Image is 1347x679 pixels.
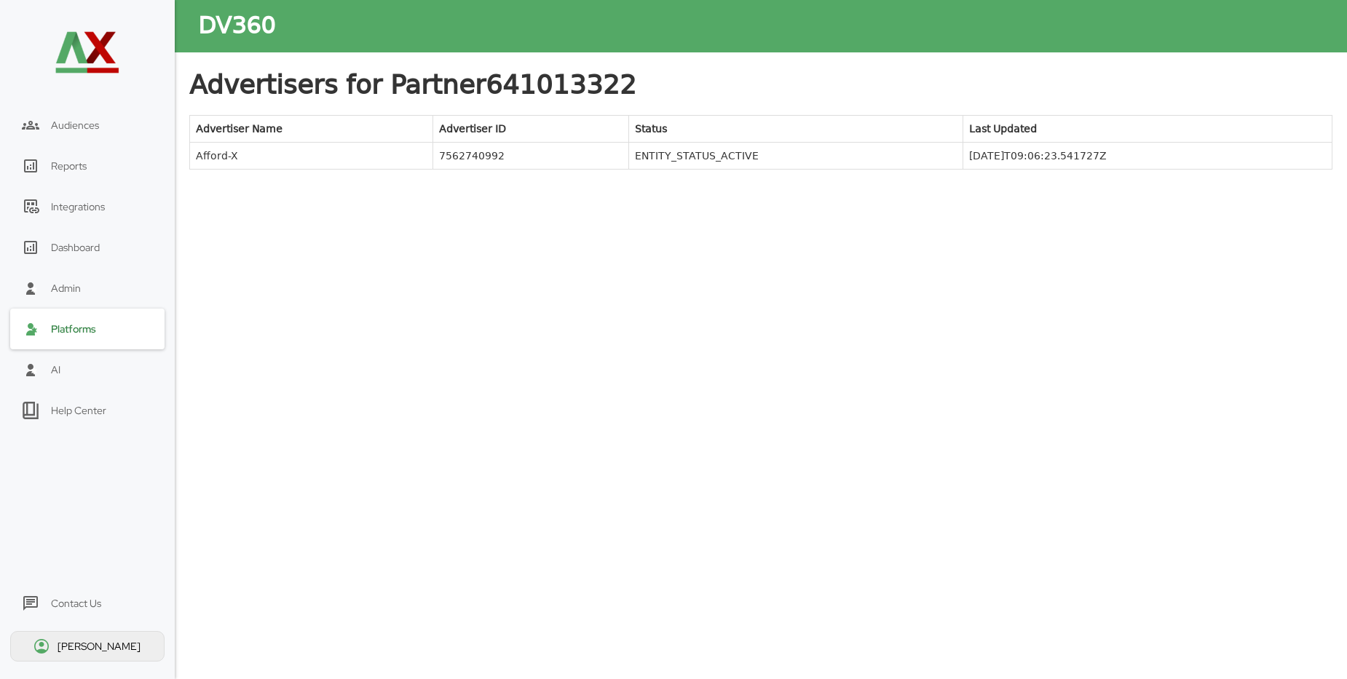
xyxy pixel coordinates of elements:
div: Help Center [51,404,106,417]
td: Afford-X [190,143,433,170]
th: Status [628,116,963,143]
th: Advertiser Name [190,116,433,143]
th: Last Updated [963,116,1332,143]
th: Advertiser ID [433,116,628,143]
span: Audiences [51,119,99,132]
div: Dashboard [51,241,100,254]
div: DV360 [198,9,275,43]
h2: Advertisers for Partner 641013322 [189,67,1332,103]
div: Contact Us [51,597,101,610]
div: Integrations [51,200,105,213]
div: [PERSON_NAME] [58,640,143,653]
td: 7562740992 [433,143,628,170]
td: [DATE]T09:06:23.541727Z [963,143,1332,170]
div: AI [51,363,60,376]
div: Platforms [51,322,96,335]
div: Reports [51,159,87,172]
td: ENTITY_STATUS_ACTIVE [628,143,963,170]
div: Admin [51,282,81,295]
